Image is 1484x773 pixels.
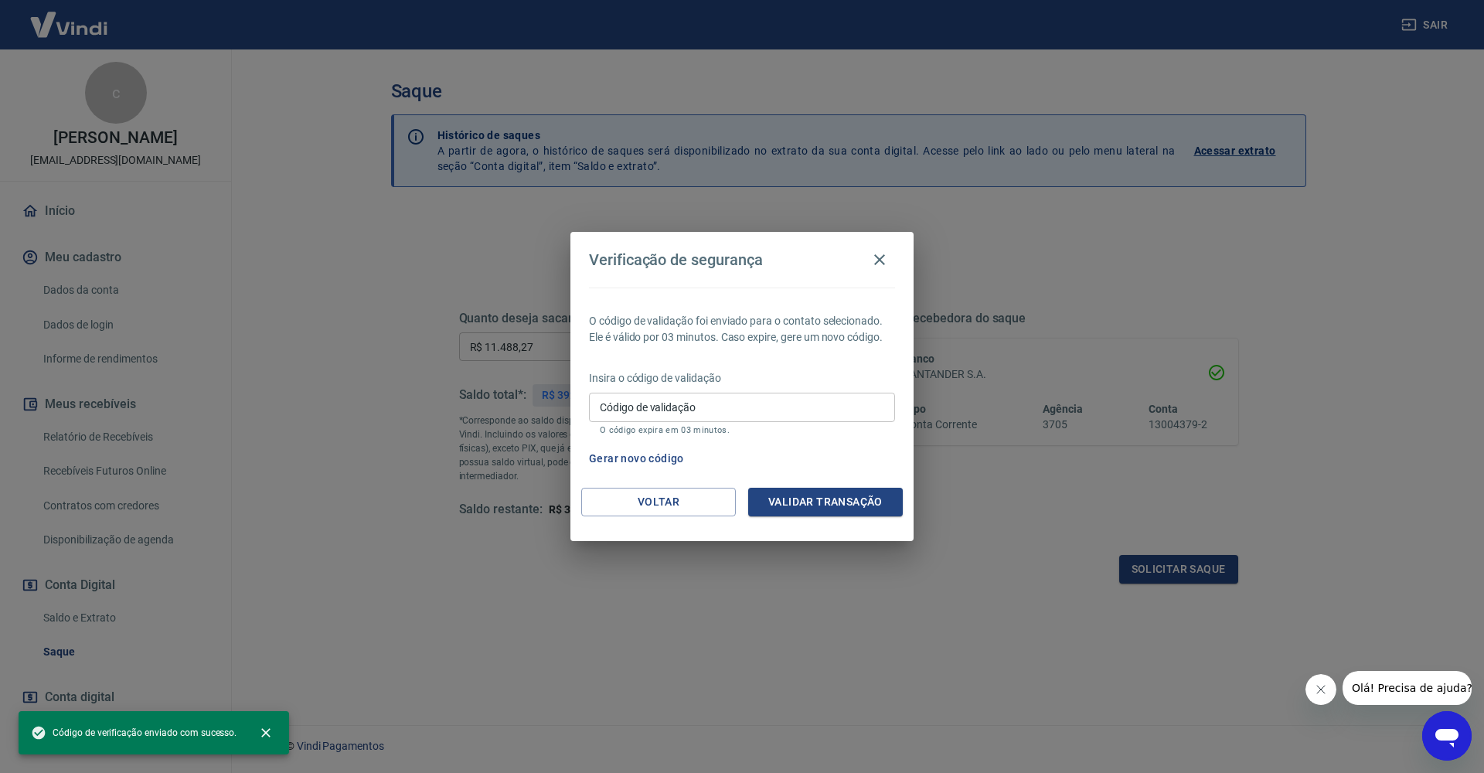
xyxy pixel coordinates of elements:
button: Gerar novo código [583,444,690,473]
p: Insira o código de validação [589,370,895,386]
iframe: Fechar mensagem [1305,674,1336,705]
iframe: Botão para abrir a janela de mensagens [1422,711,1472,761]
span: Olá! Precisa de ajuda? [9,11,130,23]
button: Voltar [581,488,736,516]
button: close [249,716,283,750]
p: O código de validação foi enviado para o contato selecionado. Ele é válido por 03 minutos. Caso e... [589,313,895,346]
p: O código expira em 03 minutos. [600,425,884,435]
button: Validar transação [748,488,903,516]
iframe: Mensagem da empresa [1343,671,1472,705]
h4: Verificação de segurança [589,250,763,269]
span: Código de verificação enviado com sucesso. [31,725,237,741]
